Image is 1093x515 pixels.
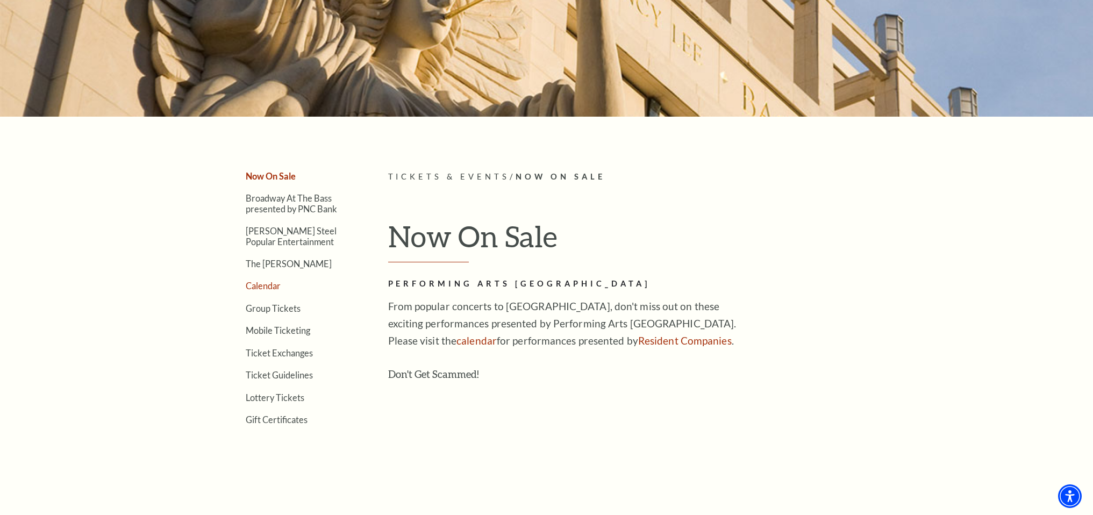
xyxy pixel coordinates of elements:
[388,298,738,349] p: From popular concerts to [GEOGRAPHIC_DATA], don't miss out on these exciting performances present...
[246,281,281,291] a: Calendar
[246,325,310,335] a: Mobile Ticketing
[246,303,301,313] a: Group Tickets
[246,348,313,358] a: Ticket Exchanges
[388,366,738,383] h3: Don't Get Scammed!
[1058,484,1082,508] div: Accessibility Menu
[246,171,296,181] a: Now On Sale
[246,370,313,380] a: Ticket Guidelines
[456,334,497,347] a: calendar
[516,172,605,181] span: Now On Sale
[246,193,337,213] a: Broadway At The Bass presented by PNC Bank
[388,170,880,184] p: /
[388,172,510,181] span: Tickets & Events
[388,277,738,291] h2: Performing Arts [GEOGRAPHIC_DATA]
[246,259,332,269] a: The [PERSON_NAME]
[246,414,308,425] a: Gift Certificates
[388,219,880,263] h1: Now On Sale
[246,226,337,246] a: [PERSON_NAME] Steel Popular Entertainment
[246,392,304,403] a: Lottery Tickets
[638,334,732,347] a: Resident Companies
